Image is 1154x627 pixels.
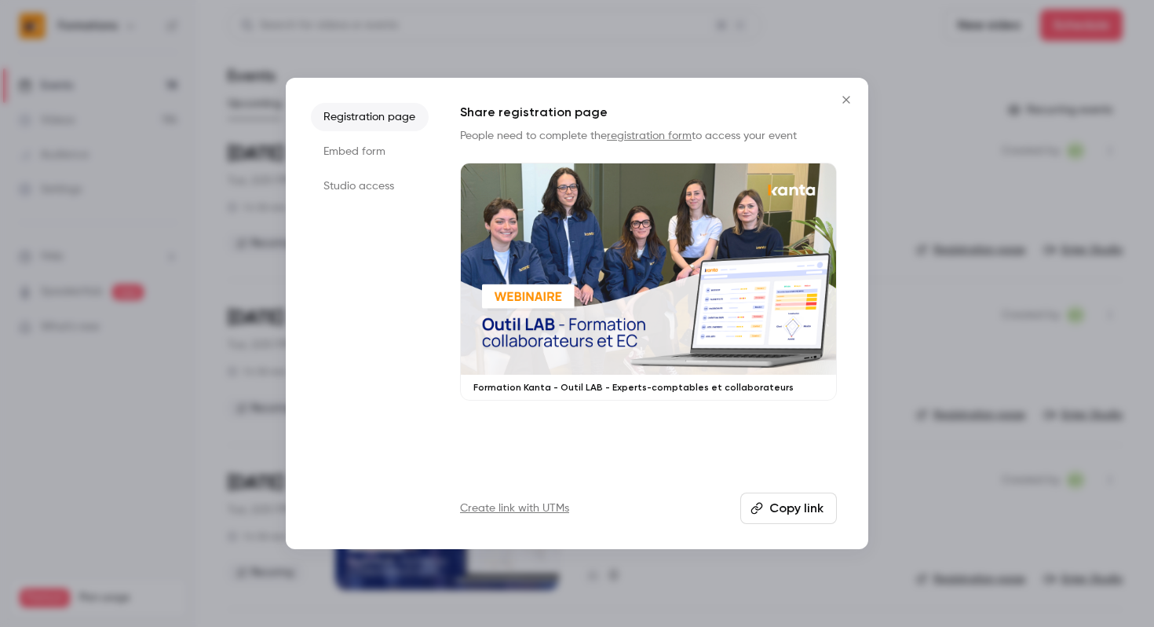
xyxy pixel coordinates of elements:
[460,163,837,401] a: Formation Kanta - Outil LAB - Experts-comptables et collaborateurs
[607,130,692,141] a: registration form
[473,381,824,394] p: Formation Kanta - Outil LAB - Experts-comptables et collaborateurs
[311,172,429,200] li: Studio access
[311,137,429,166] li: Embed form
[740,493,837,524] button: Copy link
[460,128,837,144] p: People need to complete the to access your event
[460,500,569,516] a: Create link with UTMs
[311,103,429,131] li: Registration page
[831,84,862,115] button: Close
[460,103,837,122] h1: Share registration page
